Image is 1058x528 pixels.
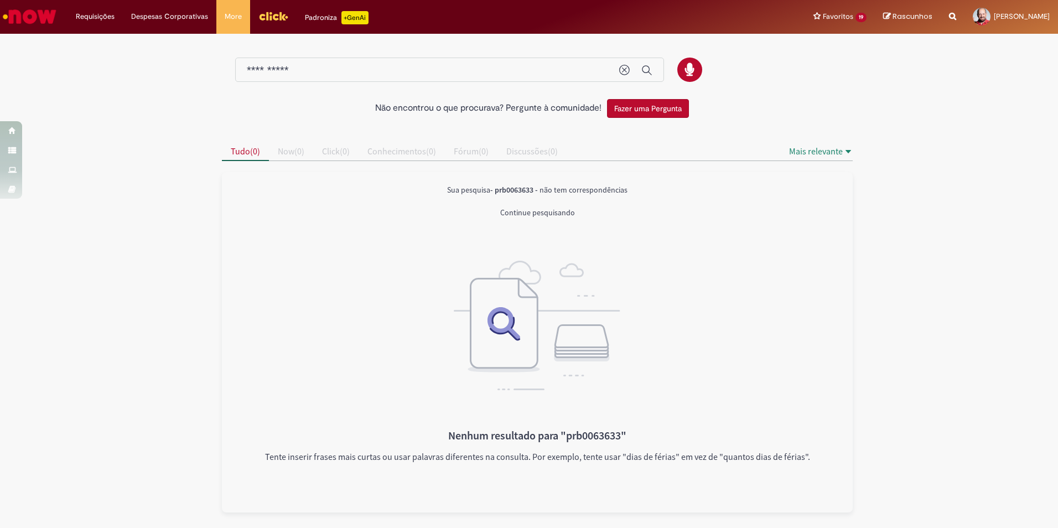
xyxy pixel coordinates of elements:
span: 19 [855,13,867,22]
img: click_logo_yellow_360x200.png [258,8,288,24]
button: Fazer uma Pergunta [607,99,689,118]
span: [PERSON_NAME] [994,12,1050,21]
span: Favoritos [823,11,853,22]
a: Rascunhos [883,12,932,22]
img: ServiceNow [1,6,58,28]
span: Requisições [76,11,115,22]
span: Rascunhos [893,11,932,22]
h2: Não encontrou o que procurava? Pergunte à comunidade! [375,103,601,113]
span: Despesas Corporativas [131,11,208,22]
div: Padroniza [305,11,369,24]
p: +GenAi [341,11,369,24]
div: All [222,172,853,513]
span: More [225,11,242,22]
